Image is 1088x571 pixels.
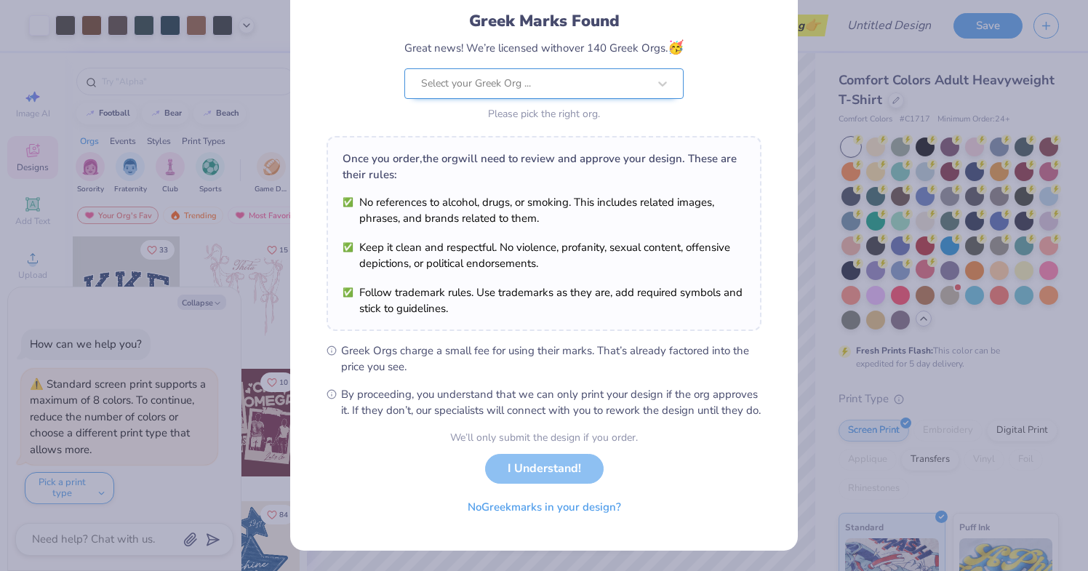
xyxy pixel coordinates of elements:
li: No references to alcohol, drugs, or smoking. This includes related images, phrases, and brands re... [343,194,745,226]
li: Keep it clean and respectful. No violence, profanity, sexual content, offensive depictions, or po... [343,239,745,271]
li: Follow trademark rules. Use trademarks as they are, add required symbols and stick to guidelines. [343,284,745,316]
div: Greek Marks Found [404,9,684,33]
div: We’ll only submit the design if you order. [450,430,638,445]
button: NoGreekmarks in your design? [455,492,633,522]
span: By proceeding, you understand that we can only print your design if the org approves it. If they ... [341,386,761,418]
span: Greek Orgs charge a small fee for using their marks. That’s already factored into the price you see. [341,343,761,375]
span: 🥳 [668,39,684,56]
div: Once you order, the org will need to review and approve your design. These are their rules: [343,151,745,183]
div: Please pick the right org. [404,106,684,121]
div: Great news! We’re licensed with over 140 Greek Orgs. [404,38,684,57]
